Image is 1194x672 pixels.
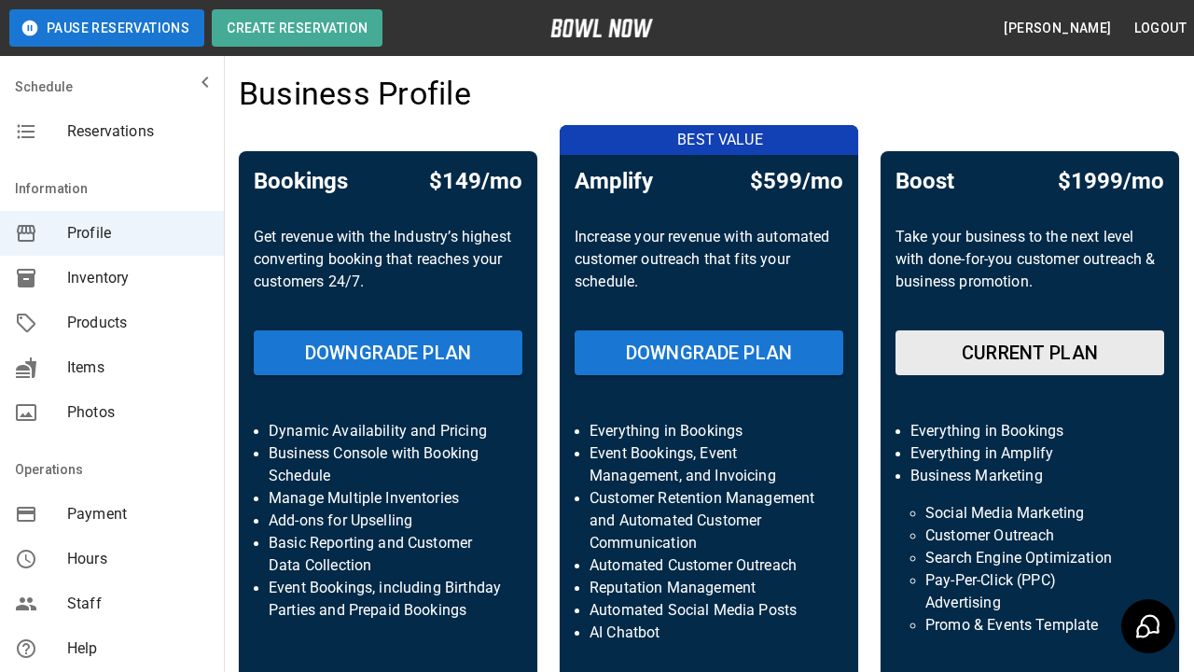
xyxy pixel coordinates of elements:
p: Get revenue with the Industry’s highest converting booking that reaches your customers 24/7. [254,226,522,315]
button: Pause Reservations [9,9,204,47]
span: Inventory [67,267,209,289]
span: Items [67,357,209,379]
span: Photos [67,401,209,424]
p: Business Marketing [910,465,1149,487]
h5: $599/mo [750,166,843,196]
h6: DOWNGRADE PLAN [626,338,792,368]
p: Customer Outreach [925,525,1134,547]
p: Reputation Management [590,577,828,599]
span: Profile [67,222,209,245]
button: DOWNGRADE PLAN [575,330,843,375]
span: Staff [67,593,209,615]
p: Increase your revenue with automated customer outreach that fits your schedule. [575,226,843,315]
h6: DOWNGRADE PLAN [305,338,471,368]
span: Hours [67,548,209,570]
h4: Business Profile [239,75,471,114]
p: Take your business to the next level with done-for-you customer outreach & business promotion. [895,226,1164,315]
p: Search Engine Optimization [925,547,1134,569]
p: Customer Retention Management and Automated Customer Communication [590,487,828,554]
button: DOWNGRADE PLAN [254,330,522,375]
h5: Bookings [254,166,348,196]
p: Add-ons for Upselling [269,510,507,532]
h5: Amplify [575,166,653,196]
span: Payment [67,503,209,525]
p: Business Console with Booking Schedule [269,442,507,487]
p: Dynamic Availability and Pricing [269,420,507,442]
p: Event Bookings, including Birthday Parties and Prepaid Bookings [269,577,507,622]
img: logo [550,19,653,37]
p: Promo & Events Template [925,614,1134,637]
p: Everything in Amplify [910,442,1149,465]
p: Event Bookings, Event Management, and Invoicing [590,442,828,487]
p: Social Media Marketing [925,502,1134,525]
button: [PERSON_NAME] [996,11,1118,46]
h5: $1999/mo [1058,166,1164,196]
p: Basic Reporting and Customer Data Collection [269,532,507,577]
button: Create Reservation [212,9,382,47]
span: Products [67,312,209,334]
p: Everything in Bookings [590,420,828,442]
p: Automated Social Media Posts [590,599,828,622]
p: Automated Customer Outreach [590,554,828,577]
p: Manage Multiple Inventories [269,487,507,510]
p: BEST VALUE [571,129,869,151]
span: Reservations [67,120,209,143]
p: AI Chatbot [590,622,828,644]
h5: Boost [895,166,954,196]
p: Everything in Bookings [910,420,1149,442]
span: Help [67,637,209,660]
p: Pay-Per-Click (PPC) Advertising [925,569,1134,614]
h5: $149/mo [429,166,522,196]
button: Logout [1127,11,1194,46]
